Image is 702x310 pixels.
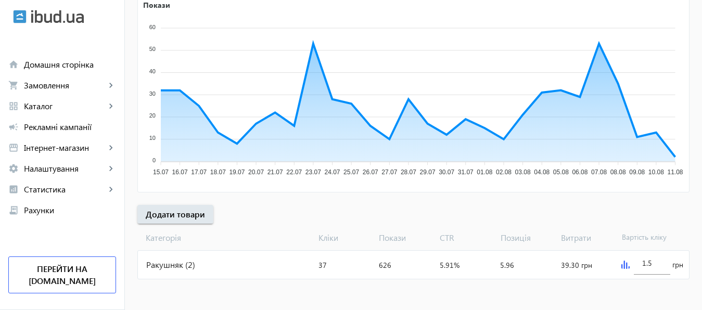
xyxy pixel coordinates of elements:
tspan: 19.07 [229,169,245,176]
span: Каталог [24,101,106,111]
span: Налаштування [24,163,106,174]
img: ibud_text.svg [31,10,84,23]
a: Перейти на [DOMAIN_NAME] [8,256,116,293]
img: graph.svg [621,261,630,269]
tspan: 30 [149,91,156,97]
mat-icon: keyboard_arrow_right [106,184,116,195]
span: Статистика [24,184,106,195]
tspan: 29.07 [420,169,436,176]
span: Витрати [557,232,618,243]
span: Кліки [314,232,375,243]
span: Рекламні кампанії [24,122,116,132]
mat-icon: analytics [8,184,19,195]
tspan: 20 [149,112,156,119]
span: Вартість кліку [618,232,679,243]
tspan: 40 [149,68,156,74]
mat-icon: keyboard_arrow_right [106,143,116,153]
tspan: 17.07 [191,169,207,176]
tspan: 16.07 [172,169,188,176]
tspan: 08.08 [610,169,626,176]
tspan: 20.07 [248,169,264,176]
mat-icon: settings [8,163,19,174]
mat-icon: receipt_long [8,205,19,215]
mat-icon: storefront [8,143,19,153]
tspan: 10 [149,135,156,141]
tspan: 05.08 [553,169,569,176]
span: 5.96 [500,260,514,270]
tspan: 27.07 [381,169,397,176]
tspan: 30.07 [439,169,454,176]
span: Покази [375,232,436,243]
span: CTR [436,232,496,243]
tspan: 18.07 [210,169,226,176]
tspan: 24.07 [324,169,340,176]
mat-icon: home [8,59,19,70]
tspan: 31.07 [458,169,474,176]
tspan: 01.08 [477,169,492,176]
tspan: 21.07 [267,169,283,176]
button: Додати товари [137,205,213,224]
tspan: 50 [149,46,156,52]
tspan: 03.08 [515,169,531,176]
tspan: 0 [152,157,156,163]
tspan: 25.07 [343,169,359,176]
tspan: 10.08 [648,169,664,176]
mat-icon: keyboard_arrow_right [106,163,116,174]
mat-icon: campaign [8,122,19,132]
tspan: 02.08 [496,169,512,176]
tspan: 28.07 [401,169,416,176]
span: Домашня сторінка [24,59,116,70]
mat-icon: keyboard_arrow_right [106,80,116,91]
tspan: 11.08 [667,169,683,176]
tspan: 22.07 [286,169,302,176]
tspan: 07.08 [591,169,607,176]
span: Додати товари [146,209,205,220]
tspan: 09.08 [629,169,645,176]
mat-icon: shopping_cart [8,80,19,91]
span: 37 [318,260,327,270]
span: Рахунки [24,205,116,215]
tspan: 23.07 [305,169,321,176]
span: грн [672,260,683,270]
span: 5.91% [440,260,460,270]
tspan: 04.08 [534,169,550,176]
span: 39.30 грн [561,260,592,270]
mat-icon: grid_view [8,101,19,111]
span: Позиція [496,232,557,243]
span: Замовлення [24,80,106,91]
img: ibud.svg [13,10,27,23]
span: 626 [379,260,391,270]
div: Ракушняк (2) [138,251,314,279]
tspan: 15.07 [153,169,169,176]
span: Інтернет-магазин [24,143,106,153]
tspan: 06.08 [572,169,588,176]
tspan: 60 [149,24,156,30]
mat-icon: keyboard_arrow_right [106,101,116,111]
span: Категорія [137,232,314,243]
tspan: 26.07 [363,169,378,176]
